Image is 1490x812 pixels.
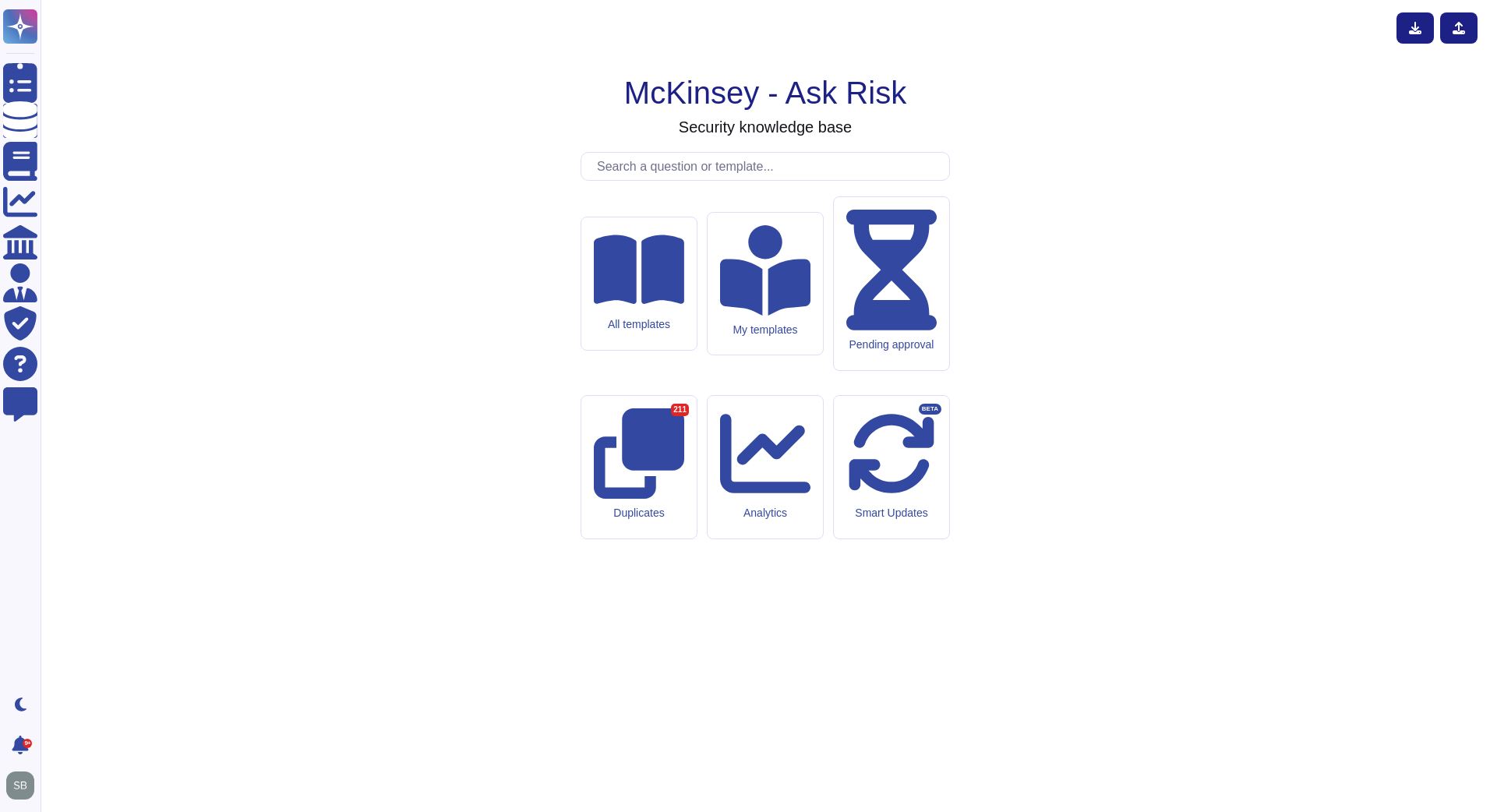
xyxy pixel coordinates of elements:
[720,323,810,337] div: My templates
[671,404,689,416] div: 211
[679,118,852,136] h3: Security knowledge base
[624,74,906,111] h1: McKinsey - Ask Risk
[846,338,937,351] div: Pending approval
[594,507,684,520] div: Duplicates
[589,153,949,180] input: Search a question or template...
[846,507,937,520] div: Smart Updates
[3,768,45,803] button: user
[23,739,32,748] div: 9+
[919,404,941,415] div: BETA
[720,507,810,520] div: Analytics
[6,771,34,800] img: user
[594,318,684,331] div: All templates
